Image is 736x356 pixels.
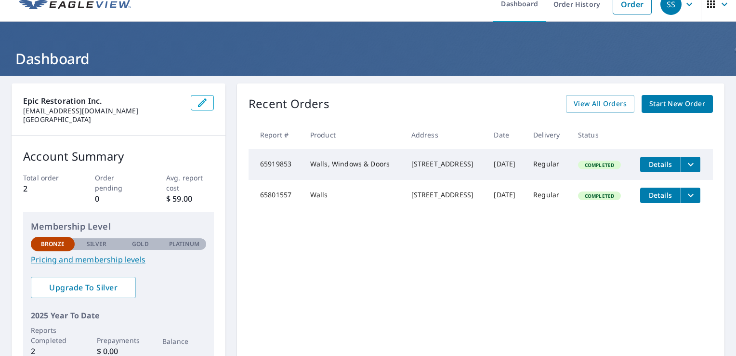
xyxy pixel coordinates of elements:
p: Avg. report cost [166,173,214,193]
p: Recent Orders [249,95,329,113]
td: 65801557 [249,180,302,211]
th: Date [486,121,526,149]
p: Reports Completed [31,325,75,345]
th: Address [404,121,486,149]
span: View All Orders [574,98,627,110]
p: Bronze [41,240,65,248]
button: detailsBtn-65919853 [640,157,681,172]
h1: Dashboard [12,49,724,68]
span: Upgrade To Silver [39,282,128,293]
a: Pricing and membership levels [31,254,206,265]
p: Account Summary [23,148,214,165]
p: Epic Restoration inc. [23,95,183,107]
p: [EMAIL_ADDRESS][DOMAIN_NAME] [23,107,183,115]
td: Regular [526,180,570,211]
th: Product [302,121,404,149]
a: View All Orders [566,95,634,113]
td: [DATE] [486,149,526,180]
p: 0 [95,193,143,205]
span: Details [646,160,675,169]
th: Delivery [526,121,570,149]
div: [STREET_ADDRESS] [411,159,479,169]
div: [STREET_ADDRESS] [411,190,479,200]
p: 2025 Year To Date [31,310,206,321]
p: Prepayments [97,335,141,345]
span: Start New Order [649,98,705,110]
td: Walls, Windows & Doors [302,149,404,180]
p: [GEOGRAPHIC_DATA] [23,115,183,124]
td: Walls [302,180,404,211]
td: [DATE] [486,180,526,211]
span: Details [646,191,675,200]
button: filesDropdownBtn-65801557 [681,188,700,203]
p: Platinum [169,240,199,248]
th: Status [570,121,632,149]
p: 2 [23,183,71,194]
a: Upgrade To Silver [31,277,136,298]
p: $ 59.00 [166,193,214,205]
p: Total order [23,173,71,183]
p: Order pending [95,173,143,193]
p: Balance [162,336,206,346]
p: Silver [87,240,107,248]
button: filesDropdownBtn-65919853 [681,157,700,172]
button: detailsBtn-65801557 [640,188,681,203]
span: Completed [579,192,620,199]
td: 65919853 [249,149,302,180]
a: Start New Order [642,95,713,113]
td: Regular [526,149,570,180]
p: Membership Level [31,220,206,233]
p: Gold [132,240,148,248]
th: Report # [249,121,302,149]
span: Completed [579,162,620,168]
